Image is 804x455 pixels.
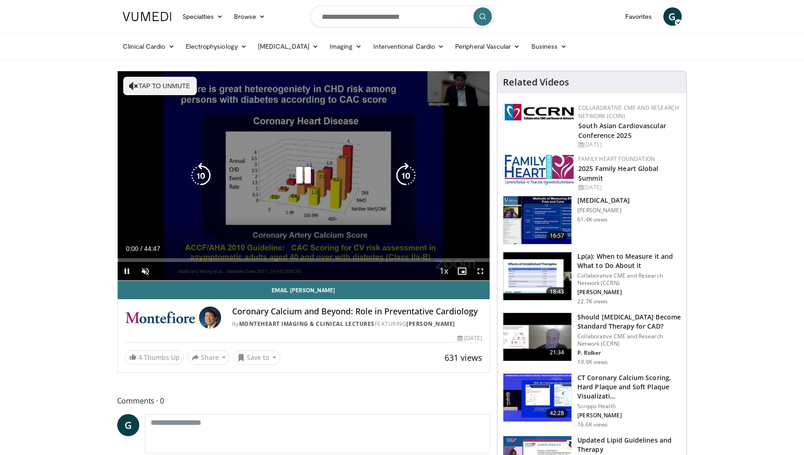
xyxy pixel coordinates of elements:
[663,7,682,26] a: G
[577,412,681,419] p: [PERSON_NAME]
[546,231,568,240] span: 16:57
[126,245,138,252] span: 0:00
[188,350,230,365] button: Share
[503,196,681,245] a: 16:57 [MEDICAL_DATA] [PERSON_NAME] 61.4K views
[620,7,658,26] a: Favorites
[239,320,375,328] a: MonteHeart Imaging & Clinical Lectures
[228,7,271,26] a: Browse
[310,6,494,28] input: Search topics, interventions
[453,262,471,280] button: Enable picture-in-picture mode
[434,262,453,280] button: Playback Rate
[577,289,681,296] p: [PERSON_NAME]
[199,307,221,329] img: Avatar
[577,333,681,347] p: Collaborative CME and Research Network (CCRN)
[117,37,180,56] a: Clinical Cardio
[503,374,571,421] img: 4ea3ec1a-320e-4f01-b4eb-a8bc26375e8f.150x105_q85_crop-smart_upscale.jpg
[577,421,608,428] p: 16.6K views
[471,262,490,280] button: Fullscreen
[505,104,574,120] img: a04ee3ba-8487-4636-b0fb-5e8d268f3737.png.150x105_q85_autocrop_double_scale_upscale_version-0.2.png
[141,245,143,252] span: /
[125,350,184,364] a: 4 Thumbs Up
[546,409,568,418] span: 42:28
[503,252,571,300] img: 7a20132b-96bf-405a-bedd-783937203c38.150x105_q85_crop-smart_upscale.jpg
[118,71,490,281] video-js: Video Player
[450,37,525,56] a: Peripheral Vascular
[578,141,679,149] div: [DATE]
[578,104,679,120] a: Collaborative CME and Research Network (CCRN)
[503,313,571,361] img: eb63832d-2f75-457d-8c1a-bbdc90eb409c.150x105_q85_crop-smart_upscale.jpg
[546,287,568,296] span: 18:43
[123,12,171,21] img: VuMedi Logo
[138,353,142,362] span: 4
[118,281,490,299] a: Email [PERSON_NAME]
[577,403,681,410] p: Scripps Health
[118,258,490,262] div: Progress Bar
[578,164,658,182] a: 2025 Family Heart Global Summit
[577,216,608,223] p: 61.4K views
[503,373,681,428] a: 42:28 CT Coronary Calcium Scoring, Hard Plaque and Soft Plaque Visualizati… Scripps Health [PERSO...
[136,262,154,280] button: Unmute
[577,436,681,454] h3: Updated Lipid Guidelines and Therapy
[577,252,681,270] h3: Lp(a): When to Measure it and What to Do About it
[503,252,681,305] a: 18:43 Lp(a): When to Measure it and What to Do About it Collaborative CME and Research Network (C...
[578,155,655,163] a: Family Heart Foundation
[505,155,574,185] img: 96363db5-6b1b-407f-974b-715268b29f70.jpeg.150x105_q85_autocrop_double_scale_upscale_version-0.2.jpg
[232,320,482,328] div: By FEATURING
[118,262,136,280] button: Pause
[577,196,630,205] h3: [MEDICAL_DATA]
[125,307,195,329] img: MonteHeart Imaging & Clinical Lectures
[123,77,197,95] button: Tap to unmute
[578,183,679,192] div: [DATE]
[177,7,229,26] a: Specialties
[526,37,573,56] a: Business
[578,121,666,140] a: South Asian Cardiovascular Conference 2025
[457,334,482,342] div: [DATE]
[577,373,681,401] h3: CT Coronary Calcium Scoring, Hard Plaque and Soft Plaque Visualizati…
[577,313,681,331] h3: Should [MEDICAL_DATA] Become Standard Therapy for CAD?
[503,196,571,244] img: a92b9a22-396b-4790-a2bb-5028b5f4e720.150x105_q85_crop-smart_upscale.jpg
[117,414,139,436] a: G
[577,358,608,366] p: 19.9K views
[368,37,450,56] a: Interventional Cardio
[445,352,482,363] span: 631 views
[234,350,280,365] button: Save to
[180,37,252,56] a: Electrophysiology
[144,245,160,252] span: 44:47
[503,313,681,366] a: 21:34 Should [MEDICAL_DATA] Become Standard Therapy for CAD? Collaborative CME and Research Netwo...
[324,37,368,56] a: Imaging
[577,298,608,305] p: 22.7K views
[577,349,681,357] p: P. Ridker
[577,272,681,287] p: Collaborative CME and Research Network (CCRN)
[503,77,569,88] h4: Related Videos
[577,207,630,214] p: [PERSON_NAME]
[252,37,324,56] a: [MEDICAL_DATA]
[117,395,490,407] span: Comments 0
[406,320,455,328] a: [PERSON_NAME]
[546,348,568,357] span: 21:34
[232,307,482,317] h4: Coronary Calcium and Beyond: Role in Preventative Cardiology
